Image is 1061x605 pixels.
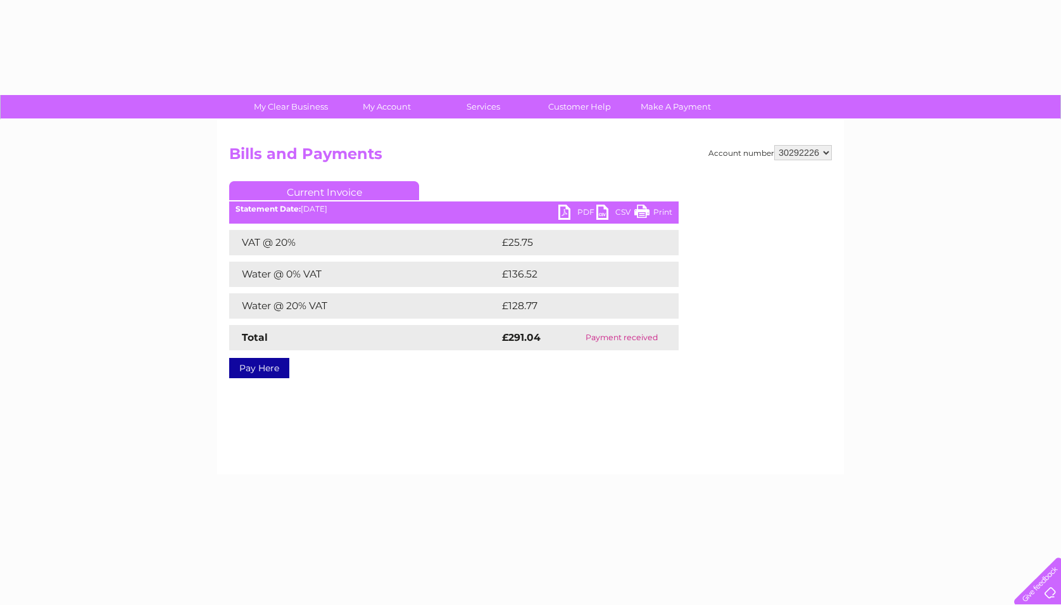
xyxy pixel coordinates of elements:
td: VAT @ 20% [229,230,499,255]
td: £128.77 [499,293,655,319]
td: Water @ 0% VAT [229,262,499,287]
td: Water @ 20% VAT [229,293,499,319]
a: Services [431,95,536,118]
h2: Bills and Payments [229,145,832,169]
strong: £291.04 [502,331,541,343]
a: Customer Help [527,95,632,118]
a: My Clear Business [239,95,343,118]
a: PDF [558,205,596,223]
strong: Total [242,331,268,343]
a: Print [634,205,672,223]
a: Current Invoice [229,181,419,200]
a: Make A Payment [624,95,728,118]
div: Account number [708,145,832,160]
a: My Account [335,95,439,118]
td: Payment received [564,325,679,350]
b: Statement Date: [235,204,301,213]
td: £25.75 [499,230,653,255]
div: [DATE] [229,205,679,213]
a: Pay Here [229,358,289,378]
td: £136.52 [499,262,655,287]
a: CSV [596,205,634,223]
